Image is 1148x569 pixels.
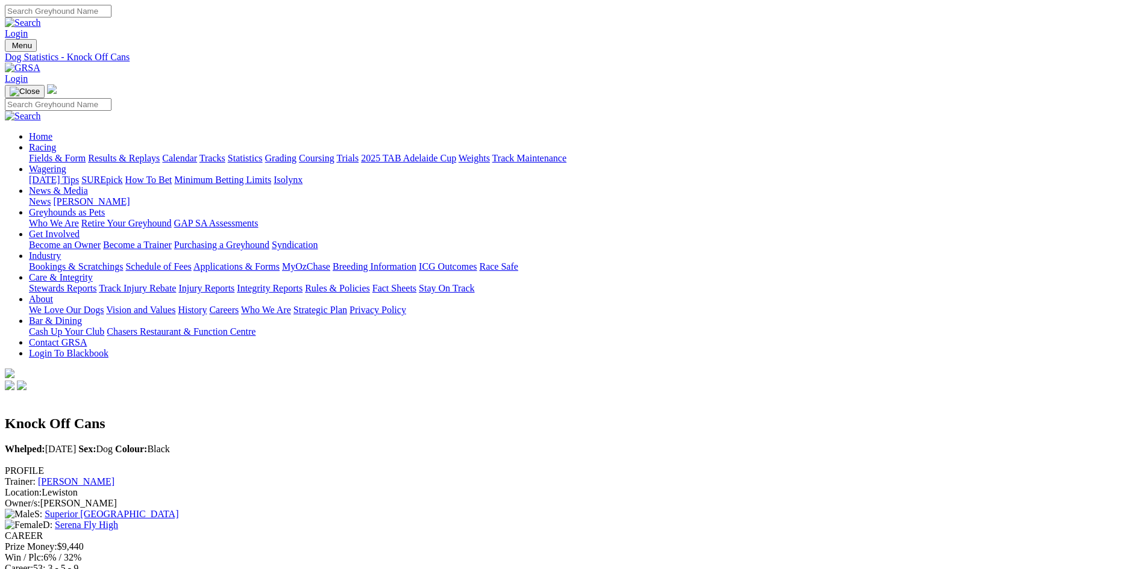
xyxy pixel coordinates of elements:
a: Syndication [272,240,318,250]
span: [DATE] [5,444,76,454]
a: Bookings & Scratchings [29,261,123,272]
a: Contact GRSA [29,337,87,347]
a: SUREpick [81,175,122,185]
b: Colour: [115,444,147,454]
img: facebook.svg [5,381,14,390]
a: Weights [459,153,490,163]
span: S: [5,509,42,519]
a: Track Injury Rebate [99,283,176,293]
a: [DATE] Tips [29,175,79,185]
a: Statistics [228,153,263,163]
div: CAREER [5,530,1143,541]
a: Become an Owner [29,240,101,250]
a: Get Involved [29,229,80,239]
div: Get Involved [29,240,1143,250]
a: Minimum Betting Limits [174,175,271,185]
a: Home [29,131,52,141]
a: Who We Are [29,218,79,228]
input: Search [5,98,111,111]
a: Results & Replays [88,153,160,163]
a: Greyhounds as Pets [29,207,105,217]
a: Vision and Values [106,305,175,315]
img: Close [10,87,40,96]
a: [PERSON_NAME] [53,196,130,207]
a: Fact Sheets [372,283,416,293]
span: Trainer: [5,476,36,487]
div: About [29,305,1143,316]
div: Care & Integrity [29,283,1143,294]
span: Black [115,444,170,454]
span: Prize Money: [5,541,57,552]
div: Lewiston [5,487,1143,498]
button: Toggle navigation [5,85,45,98]
a: Superior [GEOGRAPHIC_DATA] [45,509,178,519]
a: Tracks [199,153,225,163]
div: Racing [29,153,1143,164]
a: Racing [29,142,56,152]
div: Bar & Dining [29,326,1143,337]
a: Race Safe [479,261,518,272]
img: GRSA [5,63,40,73]
a: Login [5,73,28,84]
a: Stewards Reports [29,283,96,293]
h2: Knock Off Cans [5,415,1143,432]
div: [PERSON_NAME] [5,498,1143,509]
a: Retire Your Greyhound [81,218,172,228]
a: About [29,294,53,304]
span: Owner/s: [5,498,40,508]
div: News & Media [29,196,1143,207]
button: Toggle navigation [5,39,37,52]
a: News & Media [29,185,88,196]
b: Sex: [78,444,96,454]
a: Calendar [162,153,197,163]
a: Isolynx [274,175,303,185]
a: Purchasing a Greyhound [174,240,269,250]
input: Search [5,5,111,17]
a: We Love Our Dogs [29,305,104,315]
div: Wagering [29,175,1143,185]
a: Applications & Forms [193,261,280,272]
span: Menu [12,41,32,50]
a: Become a Trainer [103,240,172,250]
a: Dog Statistics - Knock Off Cans [5,52,1143,63]
a: Integrity Reports [237,283,303,293]
a: Serena Fly High [55,520,118,530]
div: $9,440 [5,541,1143,552]
a: Trials [336,153,359,163]
a: News [29,196,51,207]
b: Whelped: [5,444,45,454]
a: Stay On Track [419,283,474,293]
a: Breeding Information [333,261,416,272]
a: Wagering [29,164,66,174]
img: logo-grsa-white.png [5,368,14,378]
a: Schedule of Fees [125,261,191,272]
a: Bar & Dining [29,316,82,326]
img: logo-grsa-white.png [47,84,57,94]
a: GAP SA Assessments [174,218,259,228]
a: 2025 TAB Adelaide Cup [361,153,456,163]
span: Location: [5,487,42,497]
img: twitter.svg [17,381,27,390]
div: 6% / 32% [5,552,1143,563]
span: Dog [78,444,113,454]
a: Who We Are [241,305,291,315]
span: Win / Plc: [5,552,43,562]
a: Fields & Form [29,153,86,163]
img: Male [5,509,34,520]
img: Search [5,17,41,28]
a: Injury Reports [178,283,234,293]
a: Login [5,28,28,39]
a: MyOzChase [282,261,330,272]
div: Industry [29,261,1143,272]
a: Care & Integrity [29,272,93,282]
a: How To Bet [125,175,172,185]
a: Coursing [299,153,334,163]
a: [PERSON_NAME] [38,476,114,487]
img: Female [5,520,43,530]
a: Chasers Restaurant & Function Centre [107,326,256,337]
a: ICG Outcomes [419,261,477,272]
a: Cash Up Your Club [29,326,104,337]
a: Rules & Policies [305,283,370,293]
div: Greyhounds as Pets [29,218,1143,229]
img: Search [5,111,41,122]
